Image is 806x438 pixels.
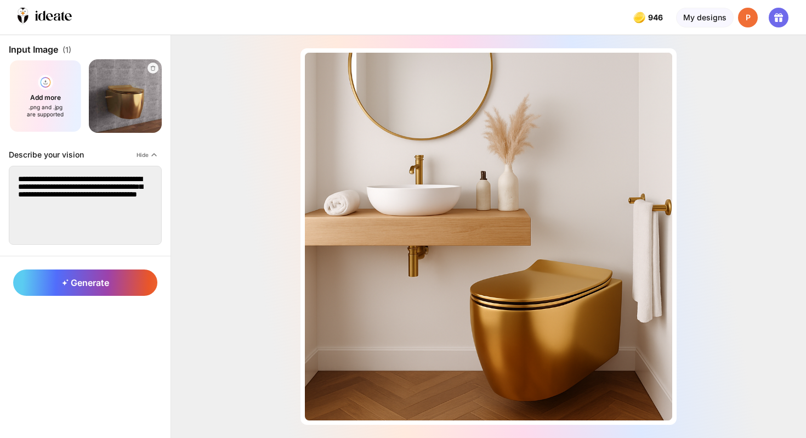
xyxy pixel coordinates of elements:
[676,8,734,27] div: My designs
[137,151,149,158] span: Hide
[9,44,162,55] div: Input Image
[738,8,758,27] div: P
[63,45,71,54] span: (1)
[648,13,665,22] span: 946
[9,150,84,159] div: Describe your vision
[62,277,109,288] span: Generate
